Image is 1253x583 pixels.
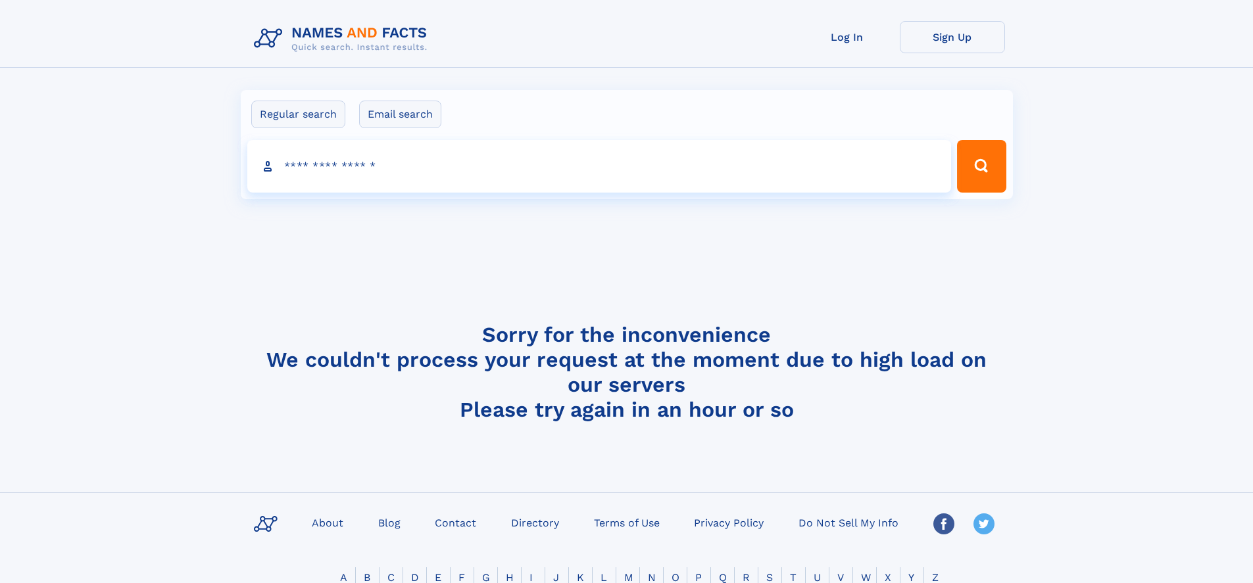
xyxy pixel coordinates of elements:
a: Do Not Sell My Info [793,513,904,532]
img: Logo Names and Facts [249,21,438,57]
a: Contact [430,513,481,532]
img: Twitter [973,513,995,534]
a: Blog [373,513,406,532]
a: Sign Up [900,21,1005,53]
a: Privacy Policy [689,513,769,532]
a: About [307,513,349,532]
label: Regular search [251,101,345,128]
img: Facebook [933,513,954,534]
button: Search Button [957,140,1006,193]
a: Log In [795,21,900,53]
a: Terms of Use [589,513,665,532]
h4: Sorry for the inconvenience We couldn't process your request at the moment due to high load on ou... [249,322,1005,422]
label: Email search [359,101,441,128]
input: search input [247,140,952,193]
a: Directory [506,513,564,532]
